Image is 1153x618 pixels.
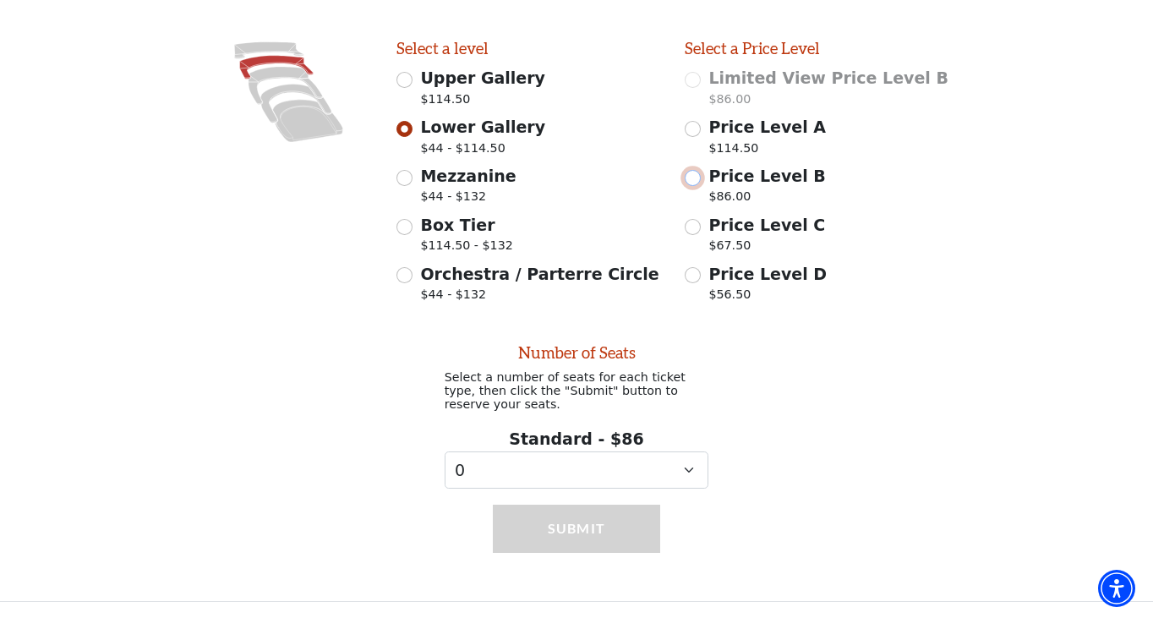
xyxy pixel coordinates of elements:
span: Price Level B [708,167,825,185]
span: $114.50 [420,90,545,113]
span: Upper Gallery [420,68,545,87]
div: Accessibility Menu [1098,570,1135,607]
p: $56.50 [708,286,827,309]
h2: Number of Seats [445,343,709,363]
span: $44 - $132 [420,286,658,309]
span: $44 - $132 [420,188,516,211]
input: Price Level C [685,219,701,235]
span: Limited View Price Level B [708,68,948,87]
input: Price Level A [685,121,701,137]
span: Mezzanine [420,167,516,185]
h2: Select a Price Level [685,39,949,58]
span: Box Tier [420,216,495,234]
p: $86.00 [708,90,948,113]
span: Price Level A [708,118,826,136]
span: $114.50 - $132 [420,237,512,260]
h2: Select a level [396,39,661,58]
span: Price Level D [708,265,827,283]
select: Select quantity for Standard [445,451,709,489]
p: $86.00 [708,188,825,211]
p: $67.50 [708,237,825,260]
span: Orchestra / Parterre Circle [420,265,658,283]
p: Select a number of seats for each ticket type, then click the "Submit" button to reserve your seats. [445,370,709,411]
span: Lower Gallery [420,118,545,136]
div: Standard - $86 [445,427,709,489]
span: Price Level C [708,216,825,234]
input: Price Level B [685,170,701,186]
span: $44 - $114.50 [420,139,545,162]
input: Price Level D [685,267,701,283]
p: $114.50 [708,139,826,162]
